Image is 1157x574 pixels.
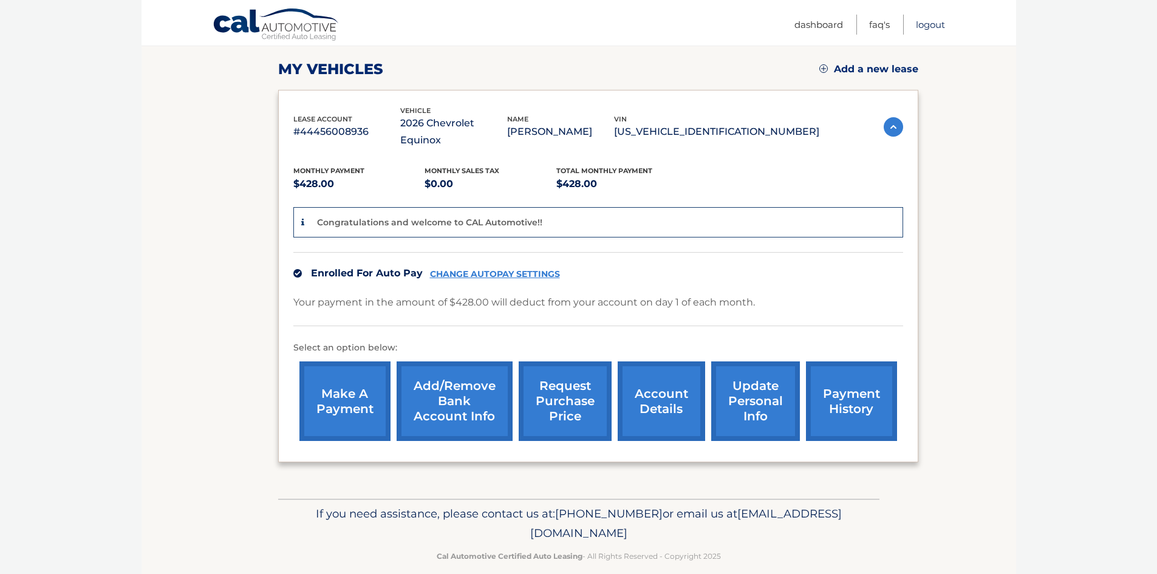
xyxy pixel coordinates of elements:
[614,123,819,140] p: [US_VEHICLE_IDENTIFICATION_NUMBER]
[819,64,828,73] img: add.svg
[437,552,582,561] strong: Cal Automotive Certified Auto Leasing
[555,507,663,521] span: [PHONE_NUMBER]
[293,115,352,123] span: lease account
[293,176,425,193] p: $428.00
[614,115,627,123] span: vin
[299,361,391,441] a: make a payment
[519,361,612,441] a: request purchase price
[213,8,340,43] a: Cal Automotive
[425,176,556,193] p: $0.00
[293,341,903,355] p: Select an option below:
[317,217,542,228] p: Congratulations and welcome to CAL Automotive!!
[293,294,755,311] p: Your payment in the amount of $428.00 will deduct from your account on day 1 of each month.
[819,63,918,75] a: Add a new lease
[293,166,364,175] span: Monthly Payment
[869,15,890,35] a: FAQ's
[425,166,499,175] span: Monthly sales Tax
[530,507,842,540] span: [EMAIL_ADDRESS][DOMAIN_NAME]
[278,60,383,78] h2: my vehicles
[293,269,302,278] img: check.svg
[430,269,560,279] a: CHANGE AUTOPAY SETTINGS
[400,106,431,115] span: vehicle
[806,361,897,441] a: payment history
[507,123,614,140] p: [PERSON_NAME]
[293,123,400,140] p: #44456008936
[556,166,652,175] span: Total Monthly Payment
[400,115,507,149] p: 2026 Chevrolet Equinox
[286,504,872,543] p: If you need assistance, please contact us at: or email us at
[618,361,705,441] a: account details
[711,361,800,441] a: update personal info
[556,176,688,193] p: $428.00
[794,15,843,35] a: Dashboard
[286,550,872,562] p: - All Rights Reserved - Copyright 2025
[311,267,423,279] span: Enrolled For Auto Pay
[397,361,513,441] a: Add/Remove bank account info
[916,15,945,35] a: Logout
[884,117,903,137] img: accordion-active.svg
[507,115,528,123] span: name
